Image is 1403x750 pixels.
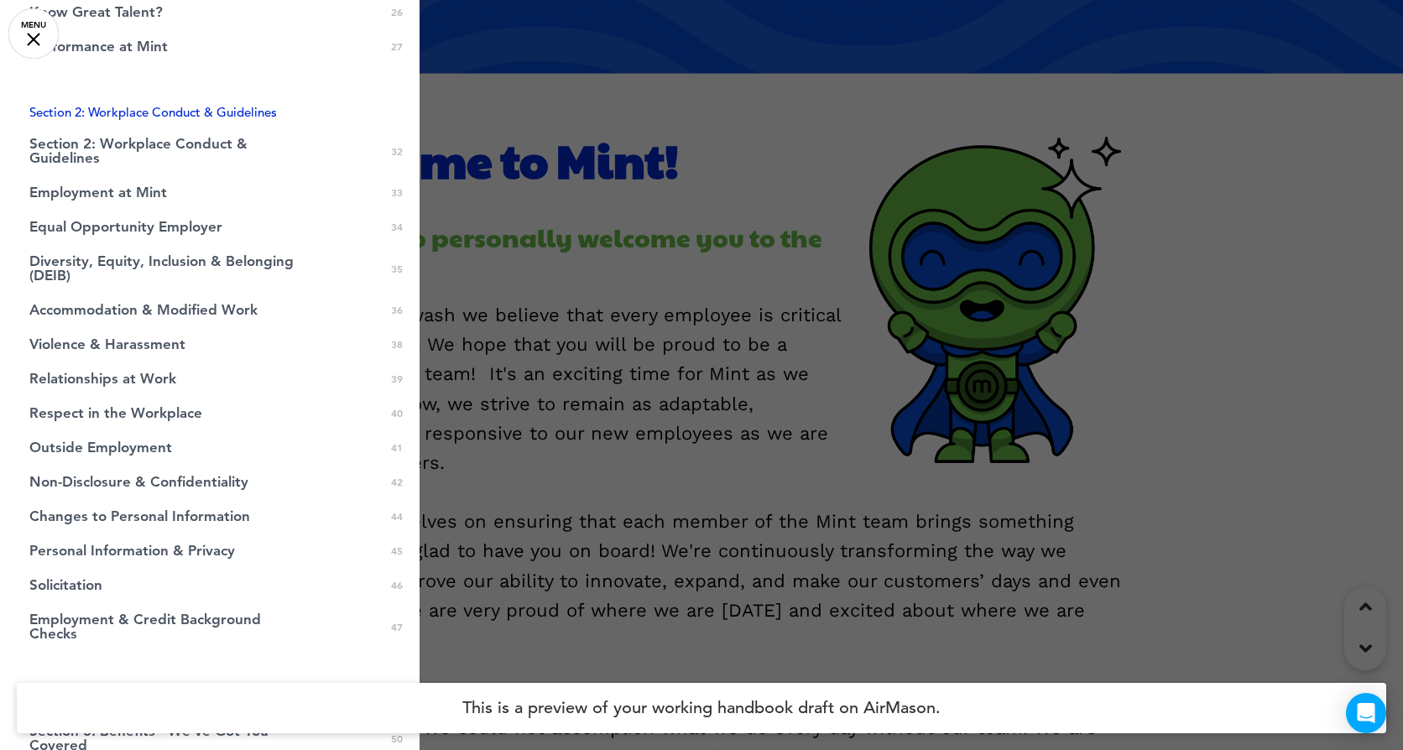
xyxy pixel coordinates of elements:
span: Accommodation & Modified Work [29,303,258,317]
span: Changes to Personal Information [29,509,250,523]
span: 38 [391,337,403,352]
div: Open Intercom Messenger [1346,693,1386,733]
span: Respect in the Workplace [29,406,202,420]
span: 44 [391,509,403,523]
span: Solicitation [29,578,102,592]
span: 46 [391,578,403,592]
span: 40 [391,406,403,420]
span: Relationships at Work [29,372,176,386]
span: 35 [391,262,403,276]
span: Employment & Credit Background Checks [29,612,306,641]
span: Non-Disclosure & Confidentiality [29,475,248,489]
span: 32 [391,144,403,159]
a: MENU [8,8,59,59]
span: Outside Employment [29,440,172,455]
span: 26 [391,5,403,19]
span: Personal Information & Privacy [29,544,235,558]
span: 50 [391,732,403,746]
span: 42 [391,475,403,489]
span: 45 [391,544,403,558]
span: 41 [391,440,403,455]
span: 27 [391,39,403,54]
span: 33 [391,185,403,200]
span: Performance at Mint [29,39,168,54]
span: Violence & Harassment [29,337,185,352]
span: 47 [391,620,403,634]
span: 39 [391,372,403,386]
h4: This is a preview of your working handbook draft on AirMason. [17,683,1386,733]
span: Section 2: Workplace Conduct & Guidelines [29,137,306,165]
span: Equal Opportunity Employer [29,220,222,234]
span: Know Great Talent? [29,5,163,19]
span: Employment at Mint [29,185,167,200]
span: Diversity, Equity, Inclusion & Belonging (DEIB) [29,254,306,283]
span: 34 [391,220,403,234]
span: 36 [391,303,403,317]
